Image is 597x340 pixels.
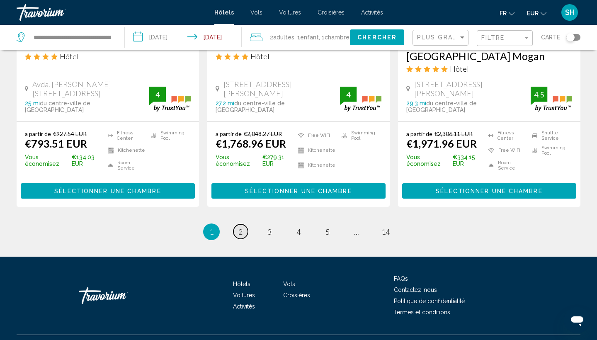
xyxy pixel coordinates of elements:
span: ... [354,227,359,236]
span: Hôtel [450,64,469,73]
a: Travorium [17,4,206,21]
img: trustyou-badge.svg [531,87,572,111]
span: Hôtel [250,52,269,61]
p: €279.31 EUR [216,154,294,167]
a: Activités [361,9,383,16]
div: 4 [340,90,357,100]
span: Carte [541,32,560,43]
ul: Pagination [17,223,580,240]
li: Swimming Pool [528,145,572,156]
ins: €1,971.96 EUR [406,137,477,150]
button: Filter [477,30,533,47]
button: Change currency [527,7,546,19]
span: Chercher [357,34,397,41]
span: 1 [209,227,214,236]
span: du centre-ville de [GEOGRAPHIC_DATA] [216,100,285,113]
span: Enfant [300,34,319,41]
span: [STREET_ADDRESS][PERSON_NAME] [414,80,531,98]
a: Sélectionner une chambre [21,185,195,194]
li: Kitchenette [294,160,338,171]
a: Hôtels [233,281,250,287]
button: Sélectionner une chambre [211,183,386,199]
li: Fitness Center [484,130,528,141]
li: Swimming Pool [337,130,381,141]
div: 4 [149,90,166,100]
span: Contactez-nous [394,287,437,293]
button: Toggle map [560,34,580,41]
span: Chambre [325,34,349,41]
div: 4 star Hotel [216,52,381,61]
button: Check-in date: Nov 1, 2025 Check-out date: Nov 9, 2025 [125,25,241,50]
span: 3 [267,227,272,236]
li: Fitness Center [104,130,147,141]
span: 2 [238,227,243,236]
del: €2,048.27 EUR [244,130,282,137]
img: trustyou-badge.svg [340,87,381,111]
span: 25 mi [25,100,40,107]
div: 5 star Hotel [406,64,572,73]
span: 4 [296,227,301,236]
li: Kitchenette [294,145,338,156]
span: Vous économisez [25,154,70,167]
span: Plus grandes économies [417,34,516,41]
span: Sélectionner une chambre [436,188,542,194]
iframe: Bouton de lancement de la fenêtre de messagerie [564,307,590,333]
span: 14 [381,227,390,236]
button: User Menu [559,4,580,21]
div: 4.5 [531,90,547,100]
button: Change language [500,7,514,19]
a: Vols [250,9,262,16]
a: Sélectionner une chambre [402,185,576,194]
a: Vols [283,281,295,287]
a: Travorium [79,283,162,308]
span: Vous économisez [406,154,451,167]
span: Voitures [233,292,255,299]
span: Vous économisez [216,154,260,167]
span: [STREET_ADDRESS][PERSON_NAME] [223,80,340,98]
mat-select: Sort by [417,34,466,41]
a: Croisières [283,292,310,299]
a: Voitures [279,9,301,16]
span: SH [565,8,575,17]
p: €134.03 EUR [25,154,104,167]
span: a partir de [406,130,432,137]
span: 5 [325,227,330,236]
button: Sélectionner une chambre [402,183,576,199]
span: , 1 [319,32,349,43]
li: Free WiFi [294,130,338,141]
span: a partir de [216,130,242,137]
a: Activités [233,303,255,310]
a: Politique de confidentialité [394,298,465,304]
li: Free WiFi [484,145,528,156]
li: Room Service [484,160,528,171]
span: du centre-ville de [GEOGRAPHIC_DATA] [25,100,90,113]
span: a partir de [25,130,51,137]
span: Hôtel [60,52,79,61]
li: Shuttle Service [528,130,572,141]
del: €927.54 EUR [53,130,87,137]
button: Travelers: 2 adults, 1 child [242,25,350,50]
span: EUR [527,10,539,17]
a: Termes et conditions [394,309,450,316]
ins: €1,768.96 EUR [216,137,286,150]
span: Filtre [481,34,505,41]
span: Avda. [PERSON_NAME][STREET_ADDRESS] [32,80,149,98]
a: Croisières [318,9,345,16]
button: Chercher [350,29,404,45]
a: FAQs [394,275,408,282]
span: 29.3 mi [406,100,426,107]
span: Sélectionner une chambre [54,188,161,194]
ins: €793.51 EUR [25,137,87,150]
a: Hôtels [214,9,234,16]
